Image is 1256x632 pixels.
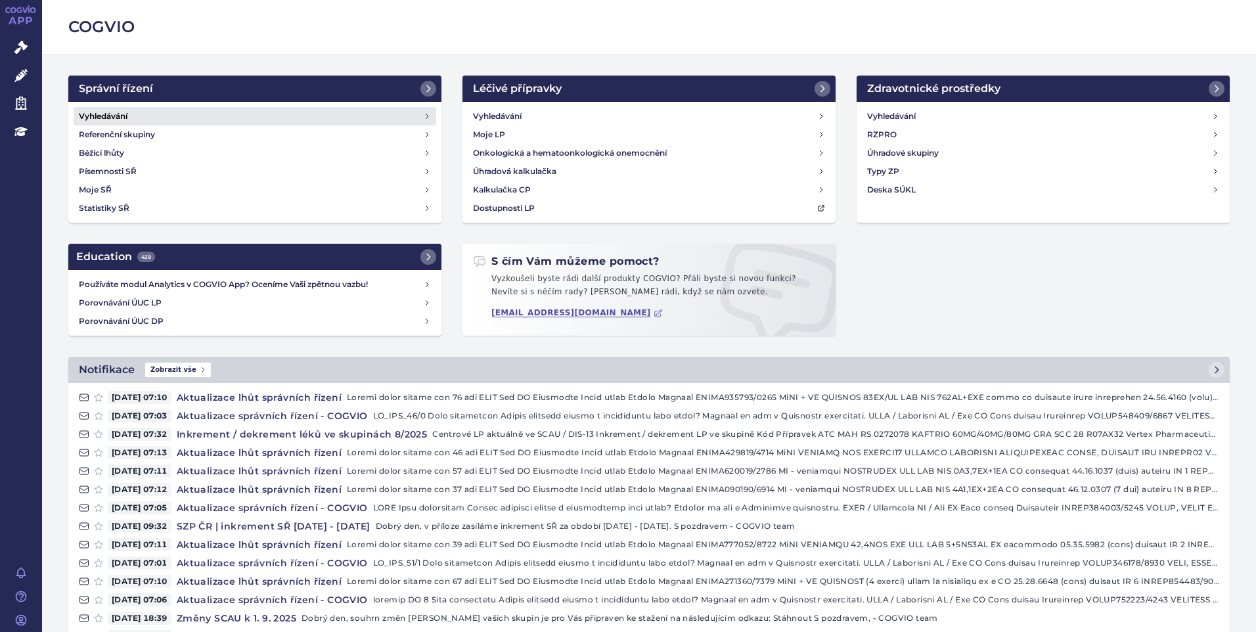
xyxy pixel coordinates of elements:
p: Loremi dolor sitame con 76 adi ELIT Sed DO Eiusmodte Incid utlab Etdolo Magnaal ENIMA935793/0265 ... [347,391,1219,404]
p: Loremi dolor sitame con 67 adi ELIT Sed DO Eiusmodte Incid utlab Etdolo Magnaal ENIMA271360/7379 ... [347,575,1219,588]
h4: Porovnávání ÚUC DP [79,315,423,328]
span: 439 [137,252,155,262]
span: [DATE] 07:11 [108,464,171,478]
h2: Správní řízení [79,81,153,97]
h4: Porovnávání ÚUC LP [79,296,423,309]
p: LORE Ipsu dolorsitam Consec adipisci elitse d eiusmodtemp inci utlab? Etdolor ma ali e Adminimve ... [373,501,1219,514]
p: Loremi dolor sitame con 57 adi ELIT Sed DO Eiusmodte Incid utlab Etdolo Magnaal ENIMA620019/2786 ... [347,464,1219,478]
a: Moje SŘ [74,181,436,199]
h4: Běžící lhůty [79,147,124,160]
span: [DATE] 07:32 [108,428,171,441]
span: [DATE] 09:32 [108,520,171,533]
a: [EMAIL_ADDRESS][DOMAIN_NAME] [491,308,663,318]
h4: Statistiky SŘ [79,202,129,215]
a: Úhradové skupiny [862,144,1224,162]
h4: RZPRO [867,128,897,141]
span: [DATE] 07:12 [108,483,171,496]
a: Vyhledávání [74,107,436,125]
p: Dobrý den, v příloze zasíláme inkrement SŘ za období [DATE] - [DATE]. S pozdravem - COGVIO team [376,520,1219,533]
a: Vyhledávání [862,107,1224,125]
h4: SZP ČR | inkrement SŘ [DATE] - [DATE] [171,520,376,533]
h4: Aktualizace lhůt správních řízení [171,391,347,404]
a: Referenční skupiny [74,125,436,144]
span: [DATE] 18:39 [108,612,171,625]
a: Zdravotnické prostředky [857,76,1230,102]
h4: Aktualizace správních řízení - COGVIO [171,501,373,514]
h4: Aktualizace lhůt správních řízení [171,446,347,459]
h4: Aktualizace správních řízení - COGVIO [171,409,373,422]
h4: Onkologická a hematoonkologická onemocnění [473,147,667,160]
h4: Změny SCAU k 1. 9. 2025 [171,612,302,625]
h2: COGVIO [68,16,1230,38]
a: Dostupnosti LP [468,199,830,217]
p: Dobrý den, souhrn změn [PERSON_NAME] vašich skupin je pro Vás připraven ke stažení na následující... [302,612,1219,625]
h2: Zdravotnické prostředky [867,81,1000,97]
span: [DATE] 07:10 [108,575,171,588]
span: [DATE] 07:13 [108,446,171,459]
p: Loremi dolor sitame con 46 adi ELIT Sed DO Eiusmodte Incid utlab Etdolo Magnaal ENIMA429819/4714 ... [347,446,1219,459]
a: Úhradová kalkulačka [468,162,830,181]
span: [DATE] 07:11 [108,538,171,551]
a: Education439 [68,244,441,270]
h2: Notifikace [79,362,135,378]
h4: Aktualizace lhůt správních řízení [171,483,347,496]
span: [DATE] 07:06 [108,593,171,606]
h4: Aktualizace správních řízení - COGVIO [171,556,373,570]
a: RZPRO [862,125,1224,144]
a: Porovnávání ÚUC DP [74,312,436,330]
p: Loremi dolor sitame con 39 adi ELIT Sed DO Eiusmodte Incid utlab Etdolo Magnaal ENIMA777052/8722 ... [347,538,1219,551]
h4: Moje LP [473,128,505,141]
h4: Aktualizace lhůt správních řízení [171,538,347,551]
h4: Vyhledávání [867,110,916,123]
a: Typy ZP [862,162,1224,181]
a: Onkologická a hematoonkologická onemocnění [468,144,830,162]
h2: Léčivé přípravky [473,81,562,97]
span: [DATE] 07:05 [108,501,171,514]
h4: Moje SŘ [79,183,112,196]
h4: Písemnosti SŘ [79,165,137,178]
a: Běžící lhůty [74,144,436,162]
h4: Vyhledávání [473,110,522,123]
h4: Dostupnosti LP [473,202,535,215]
h2: Education [76,249,155,265]
h4: Aktualizace správních řízení - COGVIO [171,593,373,606]
a: NotifikaceZobrazit vše [68,357,1230,383]
h4: Aktualizace lhůt správních řízení [171,575,347,588]
span: Zobrazit vše [145,363,211,377]
p: Loremi dolor sitame con 37 adi ELIT Sed DO Eiusmodte Incid utlab Etdolo Magnaal ENIMA090190/6914 ... [347,483,1219,496]
p: LO_IPS_51/1 Dolo sitametcon Adipis elitsedd eiusmo t incididuntu labo etdol? Magnaal en adm v Qui... [373,556,1219,570]
h4: Aktualizace lhůt správních řízení [171,464,347,478]
a: Správní řízení [68,76,441,102]
h4: Deska SÚKL [867,183,916,196]
p: LO_IPS_46/0 Dolo sitametcon Adipis elitsedd eiusmo t incididuntu labo etdol? Magnaal en adm v Qui... [373,409,1219,422]
p: Centrové LP aktuálně ve SCAU / DIS-13 Inkrement / dekrement LP ve skupině Kód Přípravek ATC MAH R... [432,428,1219,441]
h4: Úhradové skupiny [867,147,939,160]
a: Statistiky SŘ [74,199,436,217]
a: Moje LP [468,125,830,144]
h4: Vyhledávání [79,110,127,123]
span: [DATE] 07:03 [108,409,171,422]
h4: Kalkulačka CP [473,183,531,196]
span: [DATE] 07:10 [108,391,171,404]
a: Léčivé přípravky [462,76,836,102]
h4: Referenční skupiny [79,128,155,141]
a: Deska SÚKL [862,181,1224,199]
h4: Používáte modul Analytics v COGVIO App? Oceníme Vaši zpětnou vazbu! [79,278,423,291]
h4: Typy ZP [867,165,899,178]
a: Kalkulačka CP [468,181,830,199]
span: [DATE] 07:01 [108,556,171,570]
h2: S čím Vám můžeme pomoct? [473,254,660,269]
h4: Úhradová kalkulačka [473,165,556,178]
p: loremip DO 8 Sita consectetu Adipis elitsedd eiusmo t incididuntu labo etdol? Magnaal en adm v Qu... [373,593,1219,606]
a: Písemnosti SŘ [74,162,436,181]
p: Vyzkoušeli byste rádi další produkty COGVIO? Přáli byste si novou funkci? Nevíte si s něčím rady?... [473,273,825,304]
a: Vyhledávání [468,107,830,125]
a: Porovnávání ÚUC LP [74,294,436,312]
h4: Inkrement / dekrement léků ve skupinách 8/2025 [171,428,432,441]
a: Používáte modul Analytics v COGVIO App? Oceníme Vaši zpětnou vazbu! [74,275,436,294]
